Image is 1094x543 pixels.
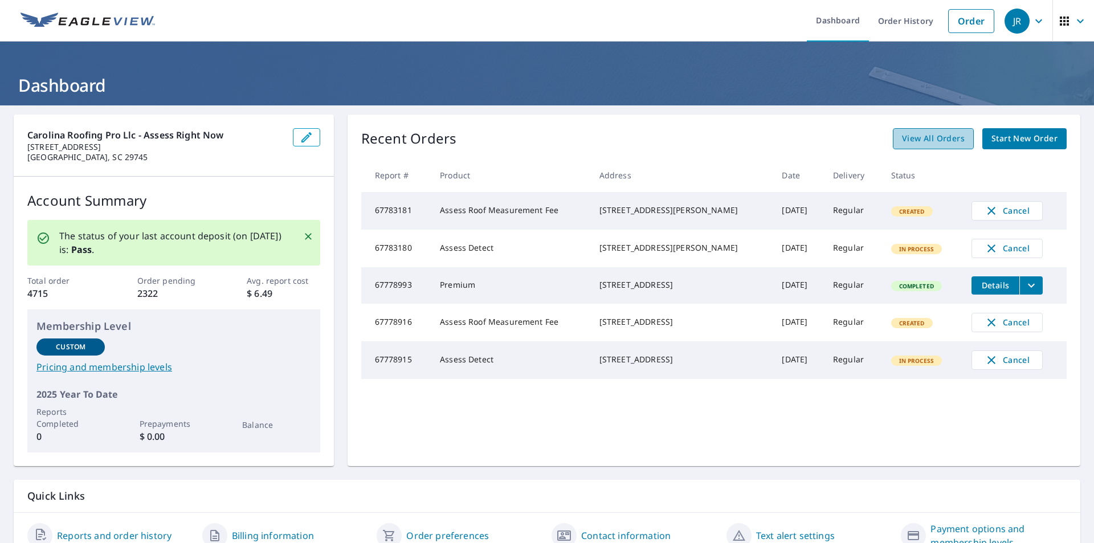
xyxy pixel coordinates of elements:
span: Details [978,280,1013,291]
a: Text alert settings [756,529,835,542]
p: Membership Level [36,319,311,334]
th: Delivery [824,158,882,192]
td: [DATE] [773,230,824,267]
p: 4715 [27,287,100,300]
p: $ 6.49 [247,287,320,300]
p: [STREET_ADDRESS] [27,142,284,152]
span: Completed [892,282,941,290]
th: Report # [361,158,431,192]
p: 0 [36,430,105,443]
td: 67778916 [361,304,431,341]
p: Balance [242,419,311,431]
p: Reports Completed [36,406,105,430]
td: 67783181 [361,192,431,230]
a: Start New Order [982,128,1067,149]
p: Recent Orders [361,128,457,149]
span: In Process [892,357,941,365]
td: Regular [824,192,882,230]
div: [STREET_ADDRESS] [599,354,764,365]
p: Prepayments [140,418,208,430]
td: [DATE] [773,267,824,304]
td: [DATE] [773,341,824,379]
span: Cancel [983,316,1031,329]
div: [STREET_ADDRESS] [599,316,764,328]
a: Contact information [581,529,671,542]
button: Cancel [971,239,1043,258]
td: Regular [824,230,882,267]
p: [GEOGRAPHIC_DATA], SC 29745 [27,152,284,162]
td: [DATE] [773,304,824,341]
td: Regular [824,341,882,379]
p: Custom [56,342,85,352]
button: detailsBtn-67778993 [971,276,1019,295]
span: Created [892,207,932,215]
td: Assess Detect [431,230,590,267]
button: Cancel [971,201,1043,221]
a: Reports and order history [57,529,172,542]
span: Start New Order [991,132,1058,146]
p: Total order [27,275,100,287]
img: EV Logo [21,13,155,30]
div: [STREET_ADDRESS][PERSON_NAME] [599,205,764,216]
th: Status [882,158,963,192]
h1: Dashboard [14,74,1080,97]
th: Date [773,158,824,192]
div: JR [1005,9,1030,34]
p: Quick Links [27,489,1067,503]
td: Premium [431,267,590,304]
button: Cancel [971,350,1043,370]
td: Regular [824,304,882,341]
td: Assess Roof Measurement Fee [431,192,590,230]
p: $ 0.00 [140,430,208,443]
span: Cancel [983,353,1031,367]
td: 67778915 [361,341,431,379]
div: [STREET_ADDRESS][PERSON_NAME] [599,242,764,254]
button: Close [301,229,316,244]
p: Avg. report cost [247,275,320,287]
a: Order [948,9,994,33]
td: 67783180 [361,230,431,267]
span: Cancel [983,204,1031,218]
td: Regular [824,267,882,304]
th: Address [590,158,773,192]
p: Carolina Roofing Pro Llc - Assess Right Now [27,128,284,142]
div: [STREET_ADDRESS] [599,279,764,291]
span: Cancel [983,242,1031,255]
p: Account Summary [27,190,320,211]
p: The status of your last account deposit (on [DATE]) is: . [59,229,289,256]
p: Order pending [137,275,210,287]
button: Cancel [971,313,1043,332]
td: [DATE] [773,192,824,230]
p: 2025 Year To Date [36,387,311,401]
td: Assess Detect [431,341,590,379]
a: Pricing and membership levels [36,360,311,374]
a: View All Orders [893,128,974,149]
span: In Process [892,245,941,253]
button: filesDropdownBtn-67778993 [1019,276,1043,295]
b: Pass [71,243,92,256]
a: Order preferences [406,529,489,542]
p: 2322 [137,287,210,300]
span: Created [892,319,932,327]
td: Assess Roof Measurement Fee [431,304,590,341]
a: Billing information [232,529,314,542]
th: Product [431,158,590,192]
span: View All Orders [902,132,965,146]
td: 67778993 [361,267,431,304]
